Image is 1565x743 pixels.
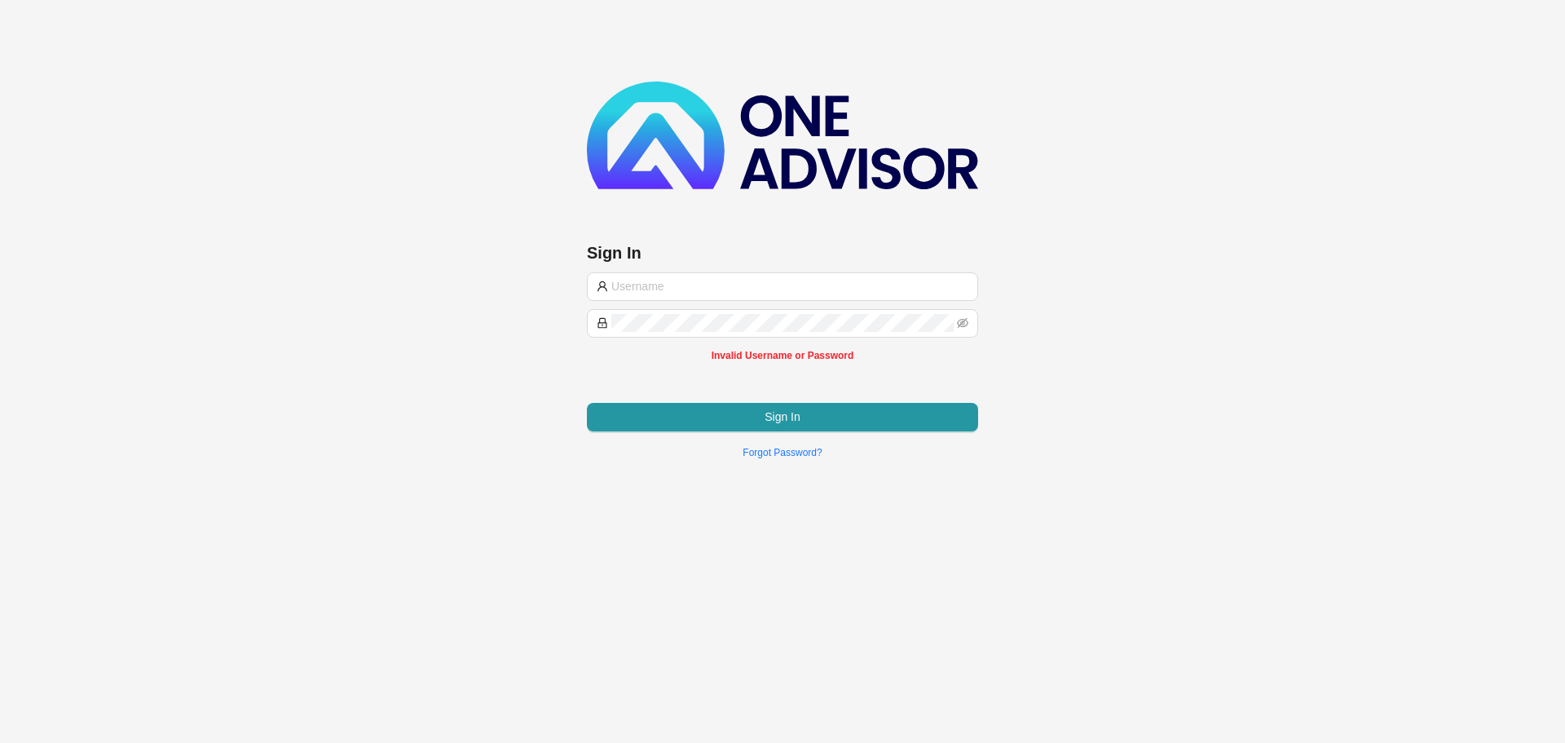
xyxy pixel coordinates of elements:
h3: Sign In [587,241,978,264]
span: Sign In [765,408,800,426]
a: Forgot Password? [743,447,822,458]
b: Invalid Username or Password [712,350,854,361]
span: eye-invisible [957,317,968,329]
button: Sign In [587,403,978,431]
input: Username [611,277,968,295]
img: b89e593ecd872904241dc73b71df2e41-logo-dark.svg [587,82,978,189]
span: lock [597,317,608,329]
span: user [597,281,608,292]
